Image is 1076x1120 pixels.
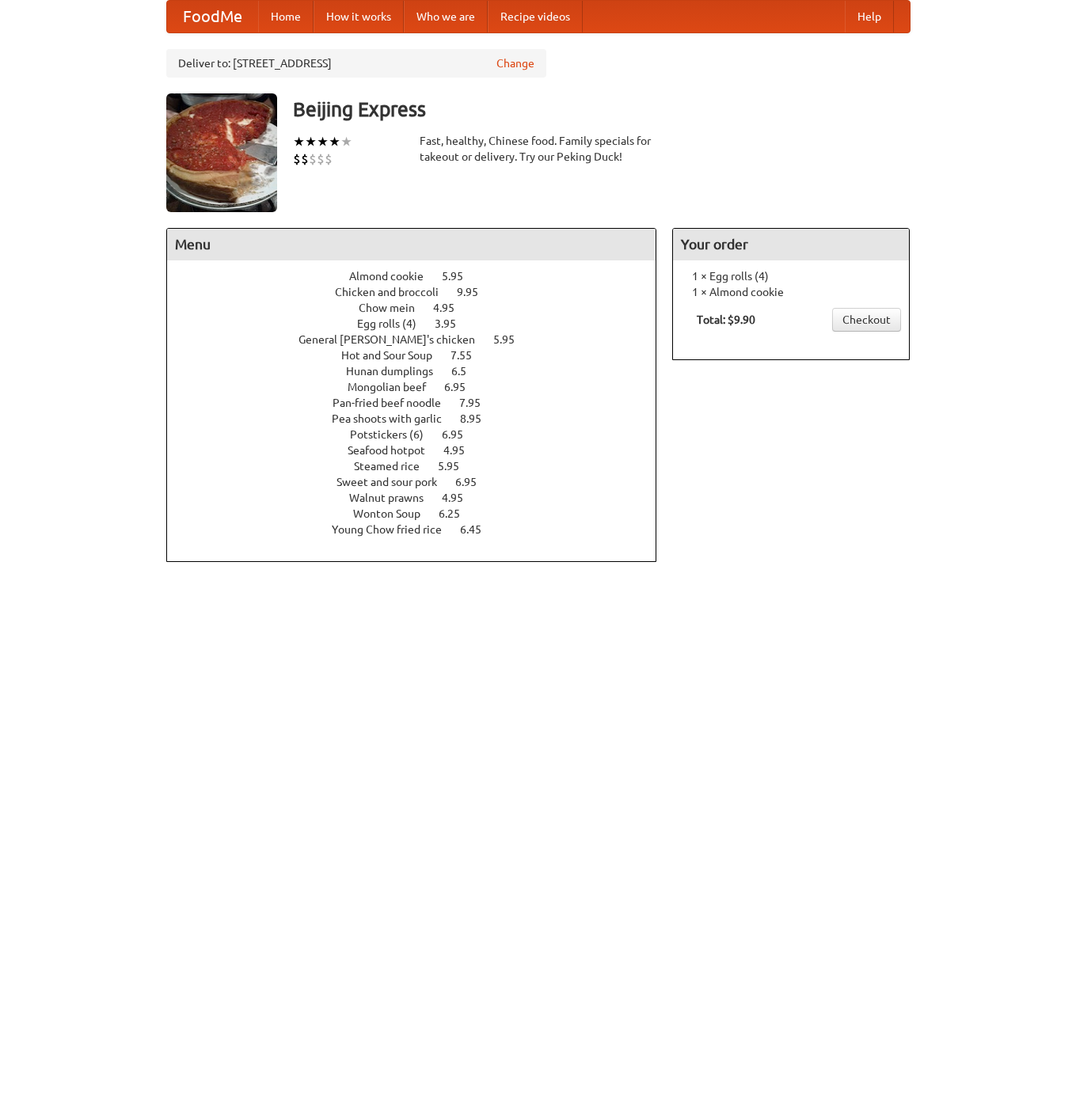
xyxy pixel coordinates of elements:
[348,444,441,457] span: Seafood hotpot
[350,428,492,441] a: Potstickers (6) 6.95
[341,349,448,362] span: Hot and Sour Soup
[681,284,901,300] li: 1 × Almond cookie
[293,93,911,125] h3: Beijing Express
[166,93,277,212] img: angular.jpg
[314,1,404,32] a: How it works
[317,133,329,150] li: ★
[697,313,755,326] b: Total: $9.90
[444,381,481,393] span: 6.95
[488,1,583,32] a: Recipe videos
[332,523,511,536] a: Young Chow fried rice 6.45
[435,317,472,330] span: 3.95
[493,333,530,346] span: 5.95
[350,428,439,441] span: Potstickers (6)
[433,302,470,314] span: 4.95
[673,229,909,260] h4: Your order
[438,460,475,473] span: 5.95
[359,302,431,314] span: Chow mein
[455,476,492,488] span: 6.95
[354,460,489,473] a: Steamed rice 5.95
[442,428,479,441] span: 6.95
[348,381,442,393] span: Mongolian beef
[346,365,449,378] span: Hunan dumplings
[336,476,453,488] span: Sweet and sour pork
[404,1,488,32] a: Who we are
[353,507,436,520] span: Wonton Soup
[845,1,894,32] a: Help
[681,268,901,284] li: 1 × Egg rolls (4)
[332,523,458,536] span: Young Chow fried rice
[349,492,439,504] span: Walnut prawns
[293,150,301,168] li: $
[333,397,510,409] a: Pan-fried beef noodle 7.95
[341,349,501,362] a: Hot and Sour Soup 7.55
[457,286,494,298] span: 9.95
[496,55,534,71] a: Change
[325,150,333,168] li: $
[332,412,458,425] span: Pea shoots with garlic
[329,133,340,150] li: ★
[460,412,497,425] span: 8.95
[340,133,352,150] li: ★
[309,150,317,168] li: $
[335,286,454,298] span: Chicken and broccoli
[348,381,495,393] a: Mongolian beef 6.95
[349,270,439,283] span: Almond cookie
[349,492,492,504] a: Walnut prawns 4.95
[443,444,481,457] span: 4.95
[451,365,482,378] span: 6.5
[166,49,546,78] div: Deliver to: [STREET_ADDRESS]
[335,286,508,298] a: Chicken and broccoli 9.95
[442,492,479,504] span: 4.95
[354,460,435,473] span: Steamed rice
[298,333,544,346] a: General [PERSON_NAME]'s chicken 5.95
[451,349,488,362] span: 7.55
[167,1,258,32] a: FoodMe
[832,308,901,332] a: Checkout
[460,523,497,536] span: 6.45
[332,412,511,425] a: Pea shoots with garlic 8.95
[359,302,484,314] a: Chow mein 4.95
[298,333,491,346] span: General [PERSON_NAME]'s chicken
[305,133,317,150] li: ★
[357,317,432,330] span: Egg rolls (4)
[442,270,479,283] span: 5.95
[333,397,457,409] span: Pan-fried beef noodle
[346,365,496,378] a: Hunan dumplings 6.5
[439,507,476,520] span: 6.25
[317,150,325,168] li: $
[459,397,496,409] span: 7.95
[293,133,305,150] li: ★
[349,270,492,283] a: Almond cookie 5.95
[258,1,314,32] a: Home
[357,317,485,330] a: Egg rolls (4) 3.95
[420,133,657,165] div: Fast, healthy, Chinese food. Family specials for takeout or delivery. Try our Peking Duck!
[301,150,309,168] li: $
[336,476,506,488] a: Sweet and sour pork 6.95
[167,229,656,260] h4: Menu
[353,507,489,520] a: Wonton Soup 6.25
[348,444,494,457] a: Seafood hotpot 4.95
